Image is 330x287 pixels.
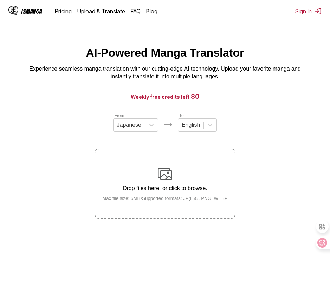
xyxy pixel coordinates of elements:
img: IsManga Logo [8,6,18,15]
small: Max file size: 5MB • Supported formats: JP(E)G, PNG, WEBP [97,196,233,201]
img: Sign out [315,8,322,15]
p: Drop files here, or click to browse. [97,185,233,191]
img: Languages icon [164,120,172,129]
h1: AI-Powered Manga Translator [86,46,244,59]
h3: Weekly free credits left: [17,92,313,101]
a: IsManga LogoIsManga [8,6,55,17]
a: Pricing [55,8,72,15]
a: Blog [146,8,157,15]
span: 80 [191,93,200,100]
label: To [179,113,184,118]
a: FAQ [131,8,141,15]
label: From [115,113,124,118]
a: Upload & Translate [77,8,125,15]
p: Experience seamless manga translation with our cutting-edge AI technology. Upload your favorite m... [25,65,306,81]
button: Sign In [295,8,322,15]
div: IsManga [21,8,42,15]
